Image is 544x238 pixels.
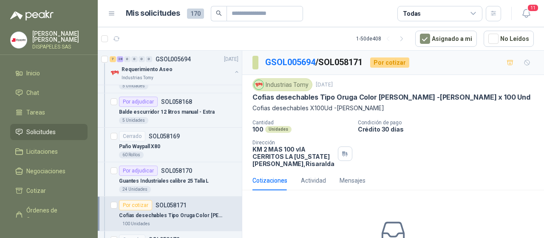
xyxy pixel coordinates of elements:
[10,183,88,199] a: Cotizar
[32,44,88,49] p: DISPAPELES SAS
[10,85,88,101] a: Chat
[252,78,312,91] div: Industrias Tomy
[98,197,242,231] a: Por cotizarSOL058171Cofias desechables Tipo Oruga Color [PERSON_NAME] -[PERSON_NAME] x 100 Und100...
[119,83,148,89] div: 5 Unidades
[254,80,263,89] img: Company Logo
[187,9,204,19] span: 170
[119,97,158,107] div: Por adjudicar
[10,10,54,20] img: Logo peakr
[119,117,148,124] div: 5 Unidades
[527,4,539,12] span: 11
[119,186,151,193] div: 24 Unidades
[358,126,541,133] p: Crédito 30 días
[119,177,209,185] p: Guantes Industriales calibre 25 Talla L
[149,133,180,139] p: SOL058169
[119,200,152,210] div: Por cotizar
[370,57,409,68] div: Por cotizar
[10,104,88,120] a: Tareas
[10,202,88,228] a: Órdenes de Compra
[252,176,287,185] div: Cotizaciones
[252,120,351,126] p: Cantidad
[117,56,123,62] div: 28
[131,56,138,62] div: 0
[98,162,242,197] a: Por adjudicarSOL058170Guantes Industriales calibre 25 Talla L24 Unidades
[316,81,333,89] p: [DATE]
[10,65,88,81] a: Inicio
[122,66,173,74] p: Requerimiento Aseo
[161,168,192,174] p: SOL058170
[26,88,39,97] span: Chat
[358,120,541,126] p: Condición de pago
[126,7,180,20] h1: Mis solicitudes
[119,152,144,158] div: 60 Rollos
[26,69,40,78] span: Inicio
[26,206,79,224] span: Órdenes de Compra
[110,54,240,81] a: 7 28 0 0 0 0 GSOL005694[DATE] Company LogoRequerimiento AseoIndustrias Tomy
[32,31,88,43] p: [PERSON_NAME] [PERSON_NAME]
[119,143,160,151] p: Paño Waypall X80
[10,163,88,179] a: Negociaciones
[301,176,326,185] div: Actividad
[26,166,65,176] span: Negociaciones
[518,6,534,21] button: 11
[216,10,222,16] span: search
[11,32,27,48] img: Company Logo
[156,202,187,208] p: SOL058171
[119,131,145,141] div: Cerrado
[252,126,263,133] p: 100
[340,176,365,185] div: Mensajes
[119,212,225,220] p: Cofias desechables Tipo Oruga Color [PERSON_NAME] -[PERSON_NAME] x 100 Und
[98,93,242,128] a: Por adjudicarSOL058168Balde escurridor 12 litros manual - Estra5 Unidades
[252,140,334,146] p: Dirección
[161,99,192,105] p: SOL058168
[484,31,534,47] button: No Leídos
[10,124,88,140] a: Solicitudes
[119,108,215,116] p: Balde escurridor 12 litros manual - Estra
[139,56,145,62] div: 0
[110,56,116,62] div: 7
[356,32,408,46] div: 1 - 50 de 408
[98,128,242,162] a: CerradoSOL058169Paño Waypall X8060 Rollos
[26,127,56,137] span: Solicitudes
[252,146,334,167] p: KM 2 MAS 100 vIA CERRITOS LA [US_STATE] [PERSON_NAME] , Risaralda
[252,103,534,113] p: Cofias desechables X100Ud -[PERSON_NAME]
[265,126,292,133] div: Unidades
[26,147,58,156] span: Licitaciones
[119,166,158,176] div: Por adjudicar
[110,68,120,78] img: Company Logo
[26,108,45,117] span: Tareas
[10,143,88,160] a: Licitaciones
[265,56,363,69] p: / SOL058171
[26,186,46,195] span: Cotizar
[252,93,530,102] p: Cofias desechables Tipo Oruga Color [PERSON_NAME] -[PERSON_NAME] x 100 Und
[415,31,477,47] button: Asignado a mi
[146,56,152,62] div: 0
[156,56,191,62] p: GSOL005694
[403,9,421,18] div: Todas
[265,57,315,67] a: GSOL005694
[122,75,153,81] p: Industrias Tomy
[119,221,153,227] div: 100 Unidades
[224,55,238,63] p: [DATE]
[124,56,130,62] div: 0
